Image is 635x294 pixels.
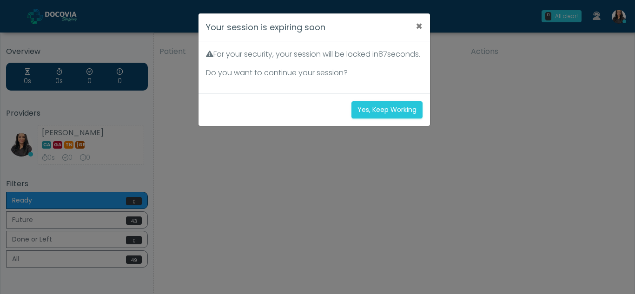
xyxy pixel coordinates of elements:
[351,101,423,118] button: Yes, Keep Working
[378,49,387,59] span: 87
[206,49,423,60] p: For your security, your session will be locked in seconds.
[408,13,430,39] button: ×
[206,67,423,78] p: Do you want to continue your session?
[206,21,325,33] h4: Your session is expiring soon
